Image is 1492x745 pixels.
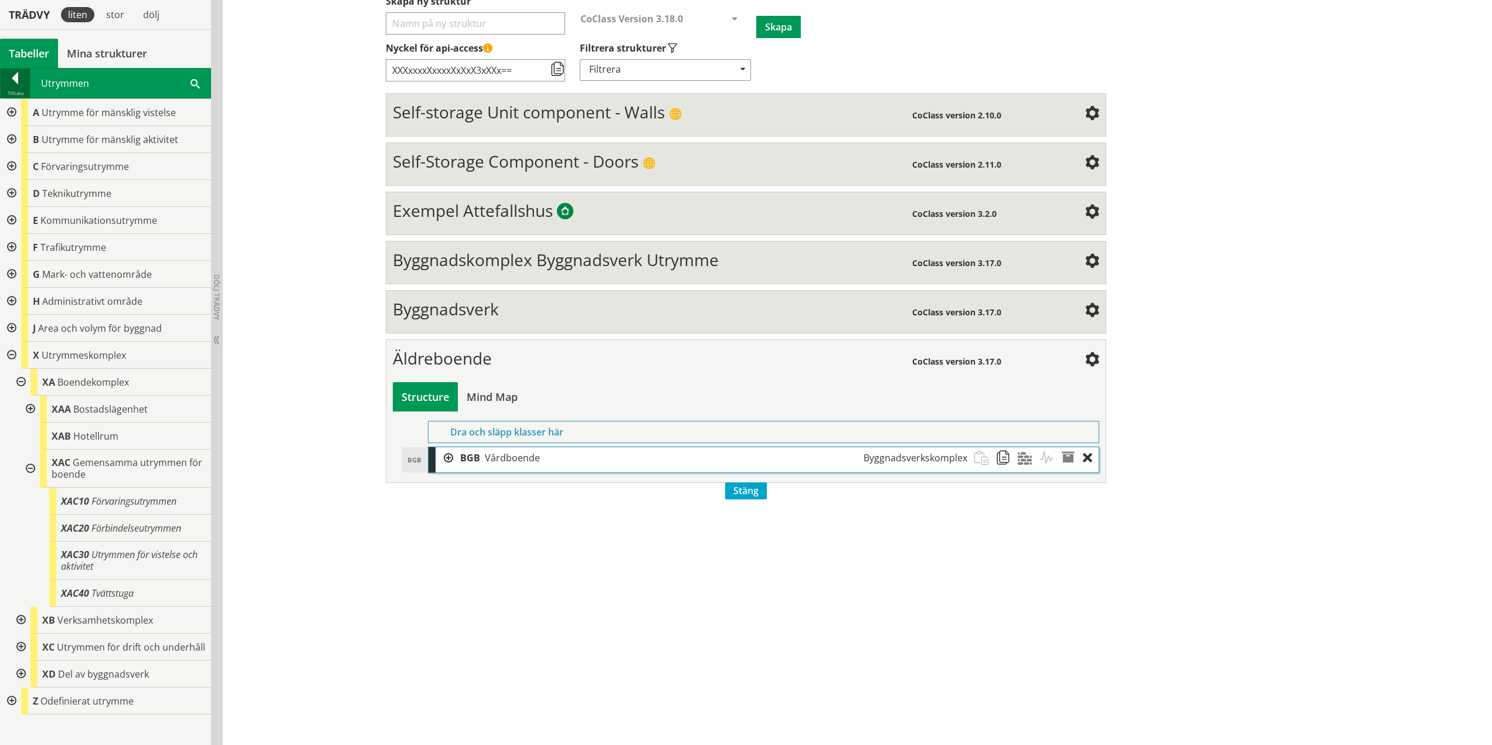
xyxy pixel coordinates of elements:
span: CoClass version 2.10.0 [912,110,1001,121]
span: XD [42,668,56,681]
span: X [33,349,39,362]
span: Klistra in strukturobjekt [974,447,996,469]
span: C [33,160,39,173]
span: G [33,268,40,281]
span: Utrymmeskomplex [42,349,126,362]
span: Z [33,695,38,707]
div: stor [99,7,131,22]
span: Utrymmen för drift och underhåll [57,641,205,654]
button: Skapa [756,16,801,38]
div: dölj [136,7,166,22]
span: XAC40 [61,587,89,600]
span: Publik struktur [669,108,682,121]
span: Denna API-nyckel ger åtkomst till alla strukturer som du har skapat eller delat med dig av. Håll ... [483,44,492,53]
label: Nyckel till åtkomststruktur via API (kräver API-licensabonnemang) [386,42,1106,55]
span: Utrymme för mänsklig vistelse [42,106,176,119]
div: Bygg och visa struktur i en mind map-vy [458,382,526,411]
span: Odefinierat utrymme [40,695,134,707]
span: CoClass version 3.17.0 [912,257,1001,268]
span: Förbindelseutrymmen [91,522,181,535]
input: Välj ett namn för att skapa en ny struktur Välj vilka typer av strukturer som ska visas i din str... [386,12,565,35]
span: XAB [52,430,71,443]
div: BGB [453,447,974,469]
span: Kopiera strukturobjekt [996,447,1018,469]
span: Byggnadsverk [393,298,499,320]
span: Inställningar [1085,107,1099,121]
span: Stäng [725,482,767,499]
span: Byggnadskomplex Byggnadsverk Utrymme [393,249,719,271]
div: Bygg och visa struktur i tabellvy [393,382,458,411]
span: Aktiviteter [1039,447,1061,469]
span: Kopiera [550,63,565,77]
span: Inställningar [1085,304,1099,318]
span: Vårdboende [485,451,540,464]
span: Hotellrum [73,430,118,443]
span: Trafikutrymme [40,241,106,254]
div: BGB [402,447,427,472]
span: Material [1018,447,1039,469]
div: Trädvy [2,8,56,21]
span: Förvaringsutrymmen [91,495,176,508]
span: XAA [52,403,71,416]
span: Self-storage Unit component - Walls [393,101,665,123]
div: liten [61,7,94,22]
span: Del av byggnadsverk [58,668,149,681]
span: CoClass version 3.17.0 [912,307,1001,318]
span: D [33,187,40,200]
div: Filtrera [580,59,751,81]
span: B [33,133,39,146]
span: A [33,106,39,119]
span: Publik struktur [643,157,655,170]
span: XC [42,641,55,654]
span: XA [42,376,55,389]
span: XAC20 [61,522,89,535]
span: Dölj trädvy [212,274,222,320]
label: Välj vilka typer av strukturer som ska visas i din strukturlista [580,42,750,55]
span: Bostadslägenhet [73,403,148,416]
span: E [33,214,38,227]
span: Inställningar [1085,353,1099,368]
div: Välj CoClass-version för att skapa en ny struktur [571,12,756,42]
span: CoClass version 3.17.0 [912,356,1001,367]
span: Teknikutrymme [42,187,111,200]
div: Tillbaka [1,89,30,98]
span: Administrativt område [42,295,142,308]
span: Förvaringsutrymme [41,160,129,173]
span: CoClass version 3.2.0 [912,208,997,219]
span: Inställningar [1085,255,1099,269]
input: Nyckel till åtkomststruktur via API (kräver API-licensabonnemang) [386,59,565,81]
span: XAC [52,456,70,469]
span: XAC30 [61,548,89,561]
span: Tvättstuga [91,587,134,600]
span: XB [42,614,55,627]
span: Boendekomplex [57,376,129,389]
span: Utrymmen för vistelse och aktivitet [61,548,198,573]
span: Gemensamma utrymmen för boende [52,456,202,481]
span: Verksamhetskomplex [57,614,153,627]
span: F [33,241,38,254]
span: H [33,295,40,308]
span: Exempel Attefallshus [393,199,553,222]
a: Mina strukturer [58,39,156,68]
span: Area och volym för byggnad [38,322,162,335]
span: XAC10 [61,495,89,508]
span: Inställningar [1085,206,1099,220]
span: BGB [460,451,480,464]
span: Kommunikationsutrymme [40,214,157,227]
span: Egenskaper [1061,447,1083,469]
span: Mark- och vattenområde [42,268,152,281]
span: Byggtjänsts exempelstrukturer [557,204,573,220]
span: Äldreboende [393,347,492,369]
span: Byggnadsverkskomplex [864,451,967,464]
div: Utrymmen [30,69,210,98]
div: Ta bort objekt [1083,447,1099,469]
span: J [33,322,36,335]
span: CoClass Version 3.18.0 [580,12,683,25]
span: CoClass version 2.11.0 [912,159,1001,170]
div: Dra och släpp klasser här [428,421,1099,443]
span: Sök i tabellen [191,77,200,89]
span: Inställningar [1085,157,1099,171]
span: Self-Storage Component - Doors [393,150,638,172]
span: Utrymme för mänsklig aktivitet [42,133,178,146]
